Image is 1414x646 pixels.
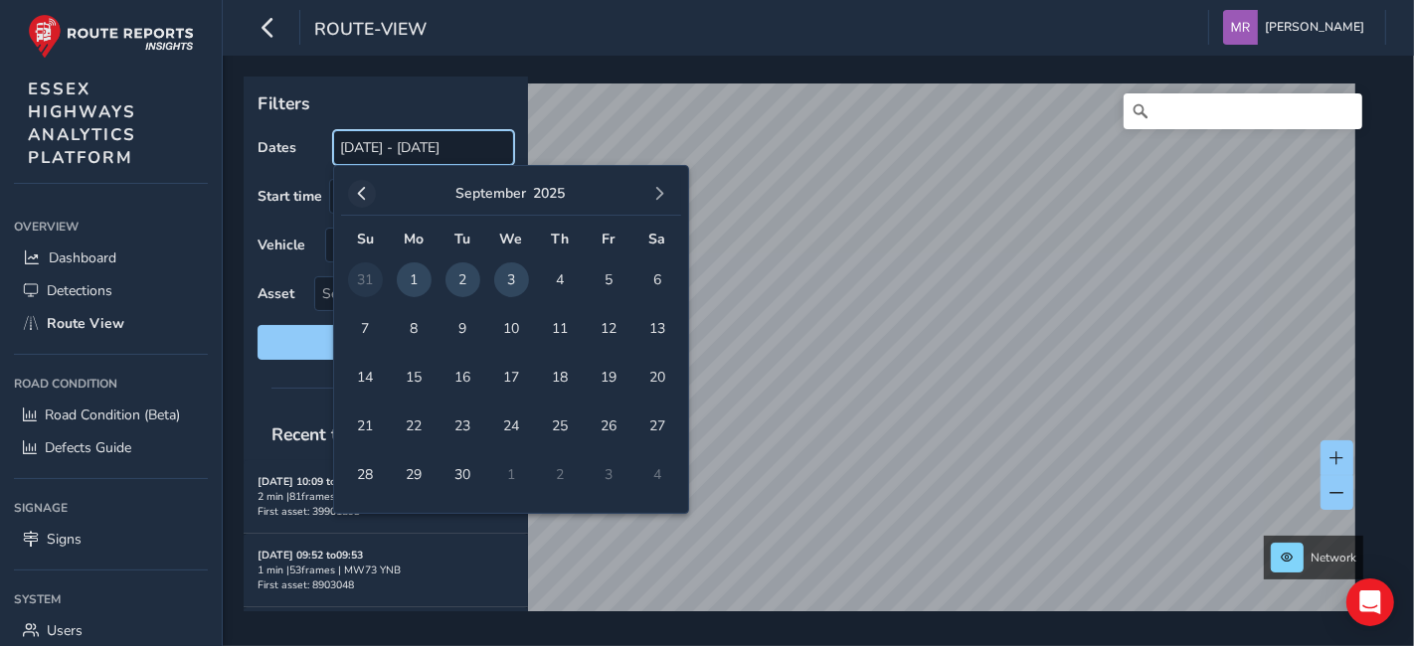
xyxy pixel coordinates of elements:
[258,284,294,303] label: Asset
[47,281,112,300] span: Detections
[45,405,180,424] span: Road Condition (Beta)
[45,438,131,457] span: Defects Guide
[397,408,432,443] span: 22
[258,236,305,254] label: Vehicle
[603,230,616,248] span: Fr
[1223,10,1258,45] img: diamond-layout
[258,138,296,157] label: Dates
[14,274,208,307] a: Detections
[258,187,322,206] label: Start time
[445,311,480,346] span: 9
[348,360,383,395] span: 14
[14,242,208,274] a: Dashboard
[592,360,626,395] span: 19
[348,457,383,492] span: 28
[314,17,427,45] span: route-view
[14,307,208,340] a: Route View
[258,474,363,489] strong: [DATE] 10:09 to 10:10
[258,548,363,563] strong: [DATE] 09:52 to 09:53
[404,230,424,248] span: Mo
[543,311,578,346] span: 11
[592,408,626,443] span: 26
[258,408,383,460] span: Recent trips
[445,262,480,297] span: 2
[272,333,499,352] span: Reset filters
[258,563,514,577] div: 1 min | 53 frames | MW73 YNB
[445,457,480,492] span: 30
[258,90,514,116] p: Filters
[1265,10,1364,45] span: [PERSON_NAME]
[47,530,82,549] span: Signs
[640,408,675,443] span: 27
[494,262,529,297] span: 3
[640,360,675,395] span: 20
[251,83,1355,634] canvas: Map
[14,584,208,614] div: System
[315,277,480,310] span: Select an asset code
[47,314,124,333] span: Route View
[14,399,208,431] a: Road Condition (Beta)
[1223,10,1371,45] button: [PERSON_NAME]
[551,230,569,248] span: Th
[500,230,523,248] span: We
[543,408,578,443] span: 25
[326,229,480,261] div: Select vehicle
[397,311,432,346] span: 8
[445,360,480,395] span: 16
[397,262,432,297] span: 1
[14,431,208,464] a: Defects Guide
[445,408,480,443] span: 23
[494,360,529,395] span: 17
[28,78,136,169] span: ESSEX HIGHWAYS ANALYTICS PLATFORM
[640,262,675,297] span: 6
[592,262,626,297] span: 5
[1346,578,1394,626] div: Open Intercom Messenger
[1124,93,1362,129] input: Search
[348,408,383,443] span: 21
[258,577,354,592] span: First asset: 8903048
[649,230,666,248] span: Sa
[397,457,432,492] span: 29
[258,489,514,504] div: 2 min | 81 frames | MW73 YMY
[640,311,675,346] span: 13
[534,184,566,203] button: 2025
[454,230,470,248] span: Tu
[258,504,360,519] span: First asset: 39901893
[543,360,578,395] span: 18
[494,311,529,346] span: 10
[14,523,208,556] a: Signs
[14,212,208,242] div: Overview
[1311,550,1356,565] span: Network
[592,311,626,346] span: 12
[28,14,194,59] img: rr logo
[14,493,208,523] div: Signage
[357,230,374,248] span: Su
[258,325,514,360] button: Reset filters
[348,311,383,346] span: 7
[397,360,432,395] span: 15
[14,369,208,399] div: Road Condition
[456,184,527,203] button: September
[543,262,578,297] span: 4
[49,248,116,267] span: Dashboard
[494,408,529,443] span: 24
[47,621,83,640] span: Users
